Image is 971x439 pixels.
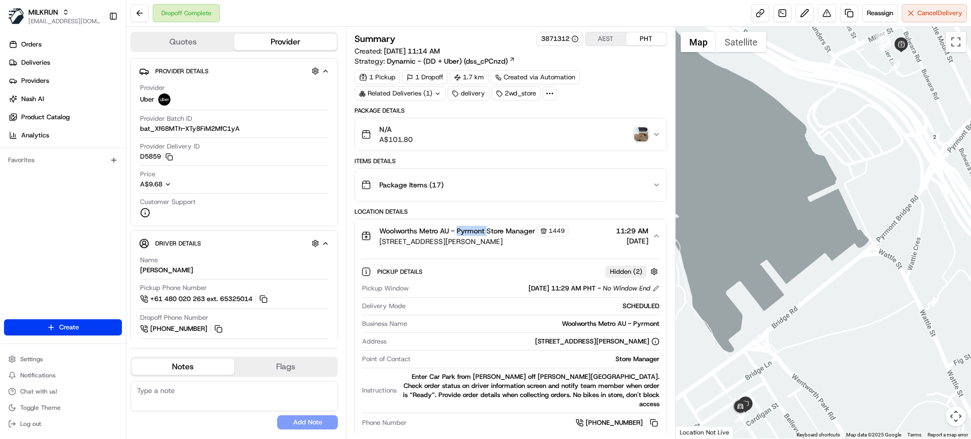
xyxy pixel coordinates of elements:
[4,127,126,143] a: Analytics
[21,40,41,49] span: Orders
[355,86,446,101] div: Related Deliveries (1)
[586,32,626,45] button: AEST
[20,420,41,428] span: Log out
[384,46,440,56] span: [DATE] 11:14 AM
[379,124,413,134] span: N/A
[140,95,154,104] span: Uber
[491,70,580,84] a: Created via Automation
[862,4,898,22] button: Reassign
[4,55,126,71] a: Deliveries
[140,180,229,189] button: A$9.68
[28,7,58,17] button: MILKRUN
[377,268,424,276] span: Pickup Details
[846,432,901,437] span: Map data ©2025 Google
[28,17,101,25] button: [EMAIL_ADDRESS][DOMAIN_NAME]
[139,63,329,79] button: Provider Details
[889,60,900,71] div: 3
[681,32,716,52] button: Show street map
[362,418,407,427] span: Phone Number
[4,4,105,28] button: MILKRUNMILKRUN[EMAIL_ADDRESS][DOMAIN_NAME]
[387,56,508,66] span: Dynamic - (DD + Uber) (dss_cPCnzd)
[4,401,122,415] button: Toggle Theme
[448,86,490,101] div: delivery
[140,114,192,123] span: Provider Batch ID
[902,4,967,22] button: CancelDelivery
[140,294,269,305] a: +61 480 020 263 ext. 65325014
[355,107,667,115] div: Package Details
[797,431,840,438] button: Keyboard shortcuts
[140,83,165,92] span: Provider
[535,337,659,346] div: [STREET_ADDRESS][PERSON_NAME]
[379,134,413,144] span: A$101.80
[140,256,158,265] span: Name
[20,355,43,363] span: Settings
[878,36,890,47] div: 5
[379,226,535,236] span: Woolworths Metro AU - Pyrmont Store Manager
[59,323,79,332] span: Create
[4,368,122,382] button: Notifications
[355,118,666,151] button: N/AA$101.80photo_proof_of_delivery image
[131,34,234,50] button: Quotes
[140,170,155,179] span: Price
[20,387,57,396] span: Chat with us!
[139,235,329,252] button: Driver Details
[355,46,440,56] span: Created:
[4,91,126,107] a: Nash AI
[678,425,712,438] a: Open this area in Google Maps (opens a new window)
[362,284,409,293] span: Pickup Window
[355,219,666,253] button: Woolworths Metro AU - Pyrmont Store Manager1449[STREET_ADDRESS][PERSON_NAME]11:29 AM[DATE]
[917,9,962,18] span: Cancel Delivery
[234,359,337,375] button: Flags
[586,418,643,427] span: [PHONE_NUMBER]
[946,406,966,426] button: Map camera controls
[355,157,667,165] div: Items Details
[140,142,200,151] span: Provider Delivery ID
[603,284,650,293] span: No Window End
[626,32,667,45] button: PHT
[234,34,337,50] button: Provider
[355,208,667,216] div: Location Details
[21,58,50,67] span: Deliveries
[20,371,56,379] span: Notifications
[140,152,173,161] button: D5859
[4,384,122,399] button: Chat with us!
[929,131,940,142] div: 2
[878,37,890,48] div: 7
[140,198,196,207] span: Customer Support
[634,127,648,141] img: photo_proof_of_delivery image
[928,432,968,437] a: Report a map error
[735,411,746,422] div: 19
[21,131,49,140] span: Analytics
[907,432,921,437] a: Terms (opens in new tab)
[541,34,579,43] button: 3871312
[355,169,666,201] button: Package Items (17)
[362,355,411,364] span: Point of Contact
[879,39,891,51] div: 4
[450,70,489,84] div: 1.7 km
[20,404,61,412] span: Toggle Theme
[528,284,596,293] span: [DATE] 11:29 AM PHT
[362,302,406,311] span: Delivery Mode
[140,180,162,188] span: A$9.68
[4,352,122,366] button: Settings
[549,227,565,235] span: 1449
[387,56,515,66] a: Dynamic - (DD + Uber) (dss_cPCnzd)
[4,152,122,168] div: Favorites
[605,265,660,278] button: Hidden (2)
[8,8,24,24] img: MILKRUN
[150,295,252,304] span: +61 480 020 263 ext. 65325014
[402,70,448,84] div: 1 Dropoff
[401,372,659,409] div: Enter Car Park from [PERSON_NAME] off [PERSON_NAME][GEOGRAPHIC_DATA]. Check order status on drive...
[876,32,887,43] div: 8
[576,417,659,428] a: [PHONE_NUMBER]
[598,284,601,293] span: -
[140,266,193,275] div: [PERSON_NAME]
[4,36,126,53] a: Orders
[411,319,659,328] div: Woolworths Metro AU - Pyrmont
[158,93,170,106] img: uber-new-logo.jpeg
